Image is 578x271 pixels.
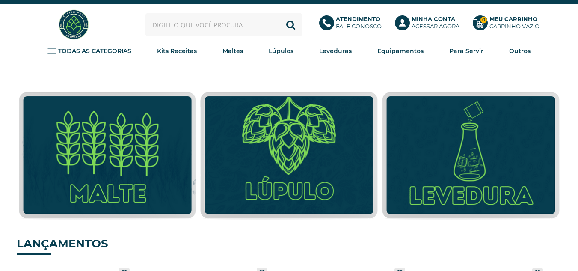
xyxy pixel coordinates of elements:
[19,92,196,220] img: Malte
[47,45,131,57] a: TODAS AS CATEGORIAS
[412,15,459,30] p: Acessar agora
[279,13,302,36] button: Buscar
[157,45,197,57] a: Kits Receitas
[489,15,537,22] b: Meu Carrinho
[449,45,483,57] a: Para Servir
[449,47,483,55] strong: Para Servir
[336,15,380,22] b: Atendimento
[269,45,293,57] a: Lúpulos
[157,47,197,55] strong: Kits Receitas
[58,9,90,41] img: Hopfen Haus BrewShop
[480,16,487,24] strong: 0
[382,92,560,220] img: Leveduras
[377,45,424,57] a: Equipamentos
[200,92,378,220] img: Lúpulo
[509,45,531,57] a: Outros
[377,47,424,55] strong: Equipamentos
[412,15,455,22] b: Minha Conta
[509,47,531,55] strong: Outros
[145,13,302,36] input: Digite o que você procura
[489,23,539,30] div: Carrinho Vazio
[319,15,386,34] a: AtendimentoFale conosco
[17,237,108,250] strong: LANÇAMENTOS
[222,45,243,57] a: Maltes
[222,47,243,55] strong: Maltes
[269,47,293,55] strong: Lúpulos
[336,15,382,30] p: Fale conosco
[58,47,131,55] strong: TODAS AS CATEGORIAS
[395,15,464,34] a: Minha ContaAcessar agora
[319,45,352,57] a: Leveduras
[319,47,352,55] strong: Leveduras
